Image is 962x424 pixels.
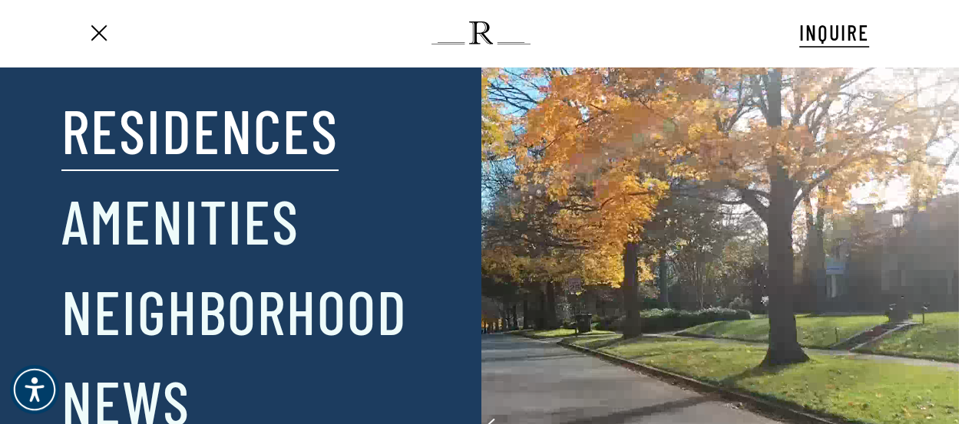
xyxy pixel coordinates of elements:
[61,180,299,260] a: Amenities
[799,19,869,45] span: INQUIRE
[85,25,111,41] a: Navigation Menu
[431,21,531,44] img: The Regent
[10,365,59,414] div: Accessibility Menu
[61,90,339,169] a: Residences
[61,271,408,350] a: Neighborhood
[799,18,869,48] a: INQUIRE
